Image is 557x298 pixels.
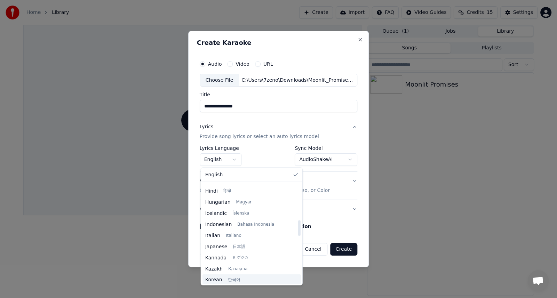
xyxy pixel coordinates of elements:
[228,266,247,272] span: Қазақша
[232,255,249,260] span: ಕನ್ನಡ
[226,233,241,238] span: Italiano
[205,210,227,217] span: Icelandic
[228,277,240,283] span: 한국어
[205,232,220,239] span: Italian
[205,276,222,283] span: Korean
[237,222,274,227] span: Bahasa Indonesia
[205,265,223,272] span: Kazakh
[205,199,231,206] span: Hungarian
[205,243,228,250] span: Japanese
[236,199,252,205] span: Magyar
[205,171,223,178] span: English
[223,188,231,194] span: हिन्दी
[205,254,226,261] span: Kannada
[205,187,218,194] span: Hindi
[232,210,249,216] span: Íslenska
[233,244,245,249] span: 日本語
[205,221,232,228] span: Indonesian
